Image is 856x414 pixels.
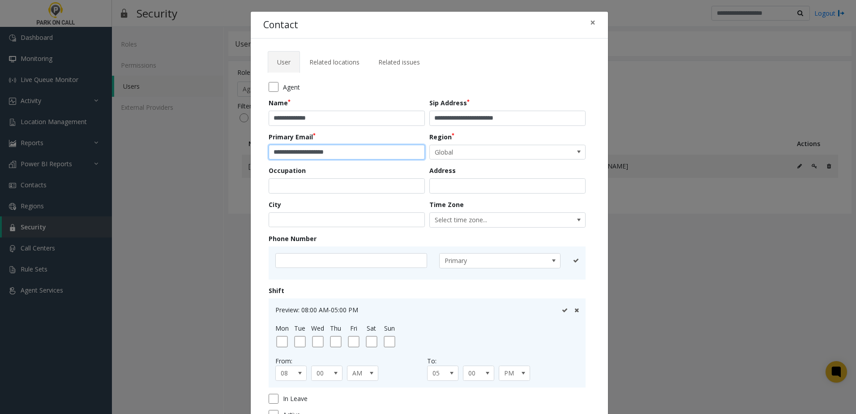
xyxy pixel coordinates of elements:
[429,132,454,142] label: Region
[269,98,291,108] label: Name
[378,58,420,66] span: Related issues
[330,323,341,333] label: Thu
[430,145,554,160] span: Global
[276,366,300,380] span: 08
[269,200,281,209] label: City
[283,82,300,92] span: Agent
[429,98,470,108] label: Sip Address
[269,132,316,142] label: Primary Email
[590,16,595,29] span: ×
[268,51,591,66] ul: Tabs
[269,286,284,295] label: Shift
[430,213,554,227] span: Select time zone...
[440,254,536,268] span: Primary
[367,323,376,333] label: Sat
[275,356,427,366] div: From:
[584,12,602,34] button: Close
[427,356,579,366] div: To:
[277,58,291,66] span: User
[463,366,488,380] span: 00
[499,366,523,380] span: PM
[428,366,452,380] span: 05
[309,58,360,66] span: Related locations
[275,323,289,333] label: Mon
[294,323,305,333] label: Tue
[429,166,456,175] label: Address
[311,323,324,333] label: Wed
[269,166,306,175] label: Occupation
[312,366,336,380] span: 00
[275,306,358,314] span: Preview: 08:00 AM-05:00 PM
[263,18,298,32] h4: Contact
[350,323,357,333] label: Fri
[269,234,317,243] label: Phone Number
[384,323,395,333] label: Sun
[347,366,372,380] span: AM
[283,394,308,403] span: In Leave
[429,200,464,209] label: Time Zone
